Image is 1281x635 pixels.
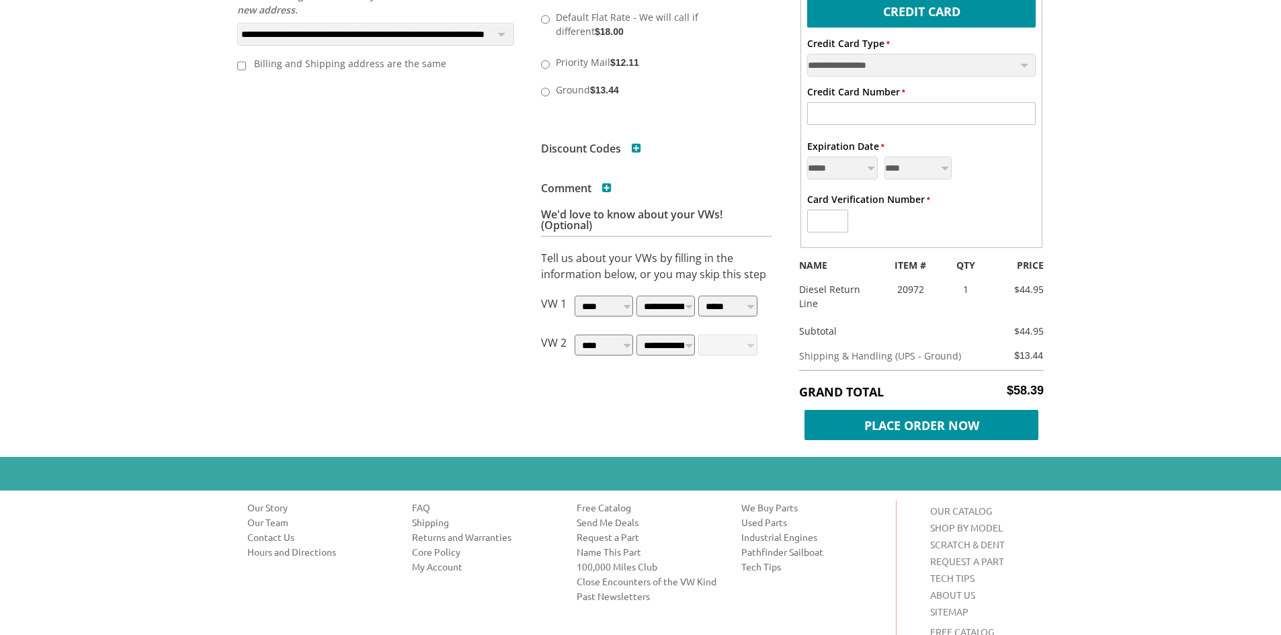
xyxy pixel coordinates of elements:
[541,250,772,282] p: Tell us about your VWs by filling in the information below, or you may skip this step
[247,515,392,529] a: Our Team
[944,258,988,272] div: QTY
[930,538,1005,550] a: SCRATCH & DENT
[799,407,1044,437] button: Place Order Now
[807,192,930,206] label: Card Verification Number
[741,545,886,558] a: Pathfinder Sailboat
[577,515,721,529] a: Send Me Deals
[246,52,496,75] label: Billing and Shipping address are the same
[412,545,556,558] a: Core Policy
[930,555,1004,567] a: REQUEST A PART
[789,324,1001,338] div: Subtotal
[741,515,886,529] a: Used Parts
[944,282,988,296] div: 1
[877,258,944,272] div: ITEM #
[807,36,890,50] label: Credit Card Type
[247,501,392,514] a: Our Story
[930,521,1003,534] a: SHOP BY MODEL
[804,410,1038,440] span: Place Order Now
[541,209,772,237] h3: We'd love to know about your VWs! (Optional)
[741,501,886,514] a: We Buy Parts
[930,605,968,618] a: SITEMAP
[930,572,975,584] a: TECH TIPS
[552,79,757,99] label: Ground
[541,296,567,321] p: VW 1
[577,575,721,588] a: Close Encounters of the VW Kind
[552,51,757,72] label: Priority Mail
[741,530,886,544] a: Industrial Engines
[807,139,884,153] label: Expiration Date
[789,282,877,310] div: Diesel Return Line
[412,530,556,544] a: Returns and Warranties
[412,501,556,514] a: FAQ
[1001,324,1044,338] div: $44.95
[541,335,567,360] p: VW 2
[247,545,392,558] a: Hours and Directions
[247,530,392,544] a: Contact Us
[577,589,721,603] a: Past Newsletters
[412,560,556,573] a: My Account
[1007,384,1044,398] span: $58.39
[577,545,721,558] a: Name This Part
[595,26,624,37] span: $18.00
[1014,350,1043,361] span: $13.44
[610,57,639,68] span: $12.11
[987,282,1054,296] div: $44.95
[577,560,721,573] a: 100,000 Miles Club
[987,258,1054,272] div: PRICE
[789,258,877,272] div: NAME
[930,589,975,601] a: ABOUT US
[577,530,721,544] a: Request a Part
[577,501,721,514] a: Free Catalog
[807,85,905,99] label: Credit Card Number
[590,85,619,95] span: $13.44
[799,384,1044,400] h5: Grand Total
[741,560,886,573] a: Tech Tips
[541,143,641,154] h3: Discount Codes
[930,505,992,517] a: OUR CATALOG
[541,183,612,194] h3: Comment
[799,341,1007,370] td: Shipping & Handling (UPS - Ground)
[552,6,757,41] label: Default Flat Rate - We will call if different
[877,282,944,296] div: 20972
[412,515,556,529] a: Shipping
